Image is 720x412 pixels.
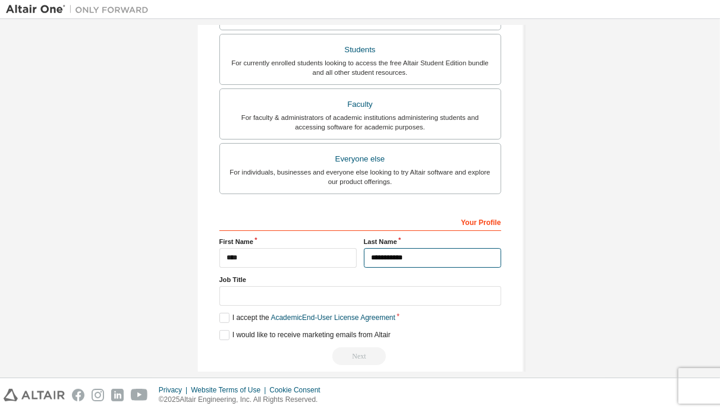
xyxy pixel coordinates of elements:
div: Students [227,42,493,58]
img: linkedin.svg [111,389,124,401]
div: For faculty & administrators of academic institutions administering students and accessing softwa... [227,113,493,132]
div: For individuals, businesses and everyone else looking to try Altair software and explore our prod... [227,167,493,186]
img: youtube.svg [131,389,148,401]
div: Your Profile [219,212,501,231]
label: Job Title [219,275,501,284]
div: For currently enrolled students looking to access the free Altair Student Edition bundle and all ... [227,58,493,77]
div: Faculty [227,96,493,113]
div: Everyone else [227,151,493,167]
label: I would like to receive marketing emails from Altair [219,330,391,340]
div: Read and acccept EULA to continue [219,347,501,365]
div: Website Terms of Use [191,385,269,395]
div: Cookie Consent [269,385,327,395]
label: First Name [219,237,357,246]
div: Privacy [159,385,191,395]
img: instagram.svg [92,389,104,401]
label: I accept the [219,313,395,323]
img: Altair One [6,4,155,15]
label: Last Name [364,237,501,246]
img: altair_logo.svg [4,389,65,401]
p: © 2025 Altair Engineering, Inc. All Rights Reserved. [159,395,328,405]
a: Academic End-User License Agreement [271,313,395,322]
img: facebook.svg [72,389,84,401]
